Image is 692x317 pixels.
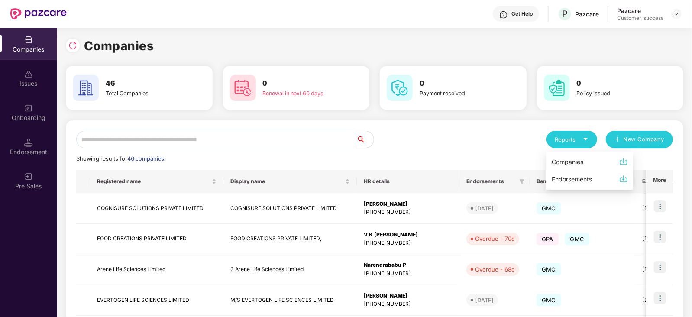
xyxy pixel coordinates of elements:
td: [DATE] [635,224,691,255]
span: caret-down [583,136,589,142]
th: Registered name [90,170,223,193]
div: Overdue - 70d [475,234,515,243]
div: Narendrababu P [364,261,453,269]
th: Display name [223,170,357,193]
th: HR details [357,170,459,193]
img: svg+xml;base64,PHN2ZyB4bWxucz0iaHR0cDovL3d3dy53My5vcmcvMjAwMC9zdmciIHdpZHRoPSI2MCIgaGVpZ2h0PSI2MC... [544,75,570,101]
td: [DATE] [635,285,691,316]
span: search [356,136,374,143]
img: New Pazcare Logo [10,8,67,19]
div: [DATE] [475,296,494,304]
button: plusNew Company [606,131,673,148]
img: icon [654,231,666,243]
span: P [562,9,568,19]
img: svg+xml;base64,PHN2ZyB4bWxucz0iaHR0cDovL3d3dy53My5vcmcvMjAwMC9zdmciIHdpZHRoPSI2MCIgaGVpZ2h0PSI2MC... [73,75,99,101]
div: Customer_success [617,15,663,22]
span: Endorsements [466,178,516,185]
td: 3 Arene Life Sciences Limited [223,254,357,285]
div: Policy issued [577,89,651,98]
span: GMC [537,294,561,306]
img: svg+xml;base64,PHN2ZyBpZD0iSGVscC0zMngzMiIgeG1sbnM9Imh0dHA6Ly93d3cudzMub3JnLzIwMDAvc3ZnIiB3aWR0aD... [499,10,508,19]
img: svg+xml;base64,PHN2ZyBpZD0iSXNzdWVzX2Rpc2FibGVkIiB4bWxucz0iaHR0cDovL3d3dy53My5vcmcvMjAwMC9zdmciIH... [24,70,33,78]
img: svg+xml;base64,PHN2ZyB3aWR0aD0iMTQuNSIgaGVpZ2h0PSIxNC41IiB2aWV3Qm94PSIwIDAgMTYgMTYiIGZpbGw9Im5vbm... [24,138,33,147]
div: Renewal in next 60 days [263,89,337,98]
img: svg+xml;base64,PHN2ZyB4bWxucz0iaHR0cDovL3d3dy53My5vcmcvMjAwMC9zdmciIHdpZHRoPSI2MCIgaGVpZ2h0PSI2MC... [230,75,256,101]
img: icon [654,292,666,304]
div: Total Companies [106,89,180,98]
h3: 0 [420,78,494,89]
span: New Company [624,135,665,144]
td: M/S EVERTOGEN LIFE SCIENCES LIMITED [223,285,357,316]
td: [DATE] [635,254,691,285]
td: FOOD CREATIONS PRIVATE LIMITED, [223,224,357,255]
span: plus [614,136,620,143]
span: GMC [565,233,590,245]
span: GMC [537,263,561,275]
th: Benefits [530,170,635,193]
span: filter [519,179,524,184]
h3: 0 [263,78,337,89]
td: COGNISURE SOLUTIONS PRIVATE LIMITED [90,193,223,224]
img: svg+xml;base64,PHN2ZyBpZD0iQ29tcGFuaWVzIiB4bWxucz0iaHR0cDovL3d3dy53My5vcmcvMjAwMC9zdmciIHdpZHRoPS... [24,36,33,44]
div: [PHONE_NUMBER] [364,239,453,247]
h3: 46 [106,78,180,89]
div: Reports [555,135,589,144]
span: 46 companies. [127,155,165,162]
div: Pazcare [617,6,663,15]
span: Showing results for [76,155,165,162]
button: search [356,131,374,148]
div: Get Help [511,10,533,17]
div: Pazcare [575,10,599,18]
div: [DATE] [475,204,494,213]
span: GPA [537,233,559,245]
h1: Companies [84,36,154,55]
img: svg+xml;base64,PHN2ZyB4bWxucz0iaHR0cDovL3d3dy53My5vcmcvMjAwMC9zdmciIHdpZHRoPSI2MCIgaGVpZ2h0PSI2MC... [387,75,413,101]
img: icon [654,261,666,273]
img: svg+xml;base64,PHN2ZyBpZD0iRG93bmxvYWQtMzJ4MzIiIHhtbG5zPSJodHRwOi8vd3d3LnczLm9yZy8yMDAwL3N2ZyIgd2... [619,175,628,183]
img: svg+xml;base64,PHN2ZyB3aWR0aD0iMjAiIGhlaWdodD0iMjAiIHZpZXdCb3g9IjAgMCAyMCAyMCIgZmlsbD0ibm9uZSIgeG... [24,104,33,113]
span: Registered name [97,178,210,185]
th: Earliest Renewal [635,170,691,193]
div: [PHONE_NUMBER] [364,300,453,308]
span: GMC [537,202,561,214]
td: EVERTOGEN LIFE SCIENCES LIMITED [90,285,223,316]
th: More [646,170,673,193]
td: FOOD CREATIONS PRIVATE LIMITED [90,224,223,255]
div: Payment received [420,89,494,98]
div: Endorsements [552,175,592,184]
div: [PERSON_NAME] [364,292,453,300]
img: svg+xml;base64,PHN2ZyB3aWR0aD0iMjAiIGhlaWdodD0iMjAiIHZpZXdCb3g9IjAgMCAyMCAyMCIgZmlsbD0ibm9uZSIgeG... [24,172,33,181]
td: COGNISURE SOLUTIONS PRIVATE LIMITED [223,193,357,224]
h3: 0 [577,78,651,89]
td: [DATE] [635,193,691,224]
td: Arene Life Sciences Limited [90,254,223,285]
div: V K [PERSON_NAME] [364,231,453,239]
div: [PERSON_NAME] [364,200,453,208]
img: icon [654,200,666,212]
div: [PHONE_NUMBER] [364,269,453,278]
span: Display name [230,178,343,185]
img: svg+xml;base64,PHN2ZyBpZD0iUmVsb2FkLTMyeDMyIiB4bWxucz0iaHR0cDovL3d3dy53My5vcmcvMjAwMC9zdmciIHdpZH... [68,41,77,50]
div: [PHONE_NUMBER] [364,208,453,217]
div: Companies [552,157,583,167]
span: filter [517,176,526,187]
img: svg+xml;base64,PHN2ZyBpZD0iRG93bmxvYWQtMzJ4MzIiIHhtbG5zPSJodHRwOi8vd3d3LnczLm9yZy8yMDAwL3N2ZyIgd2... [619,157,628,166]
img: svg+xml;base64,PHN2ZyBpZD0iRHJvcGRvd24tMzJ4MzIiIHhtbG5zPSJodHRwOi8vd3d3LnczLm9yZy8yMDAwL3N2ZyIgd2... [673,10,680,17]
div: Overdue - 68d [475,265,515,274]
